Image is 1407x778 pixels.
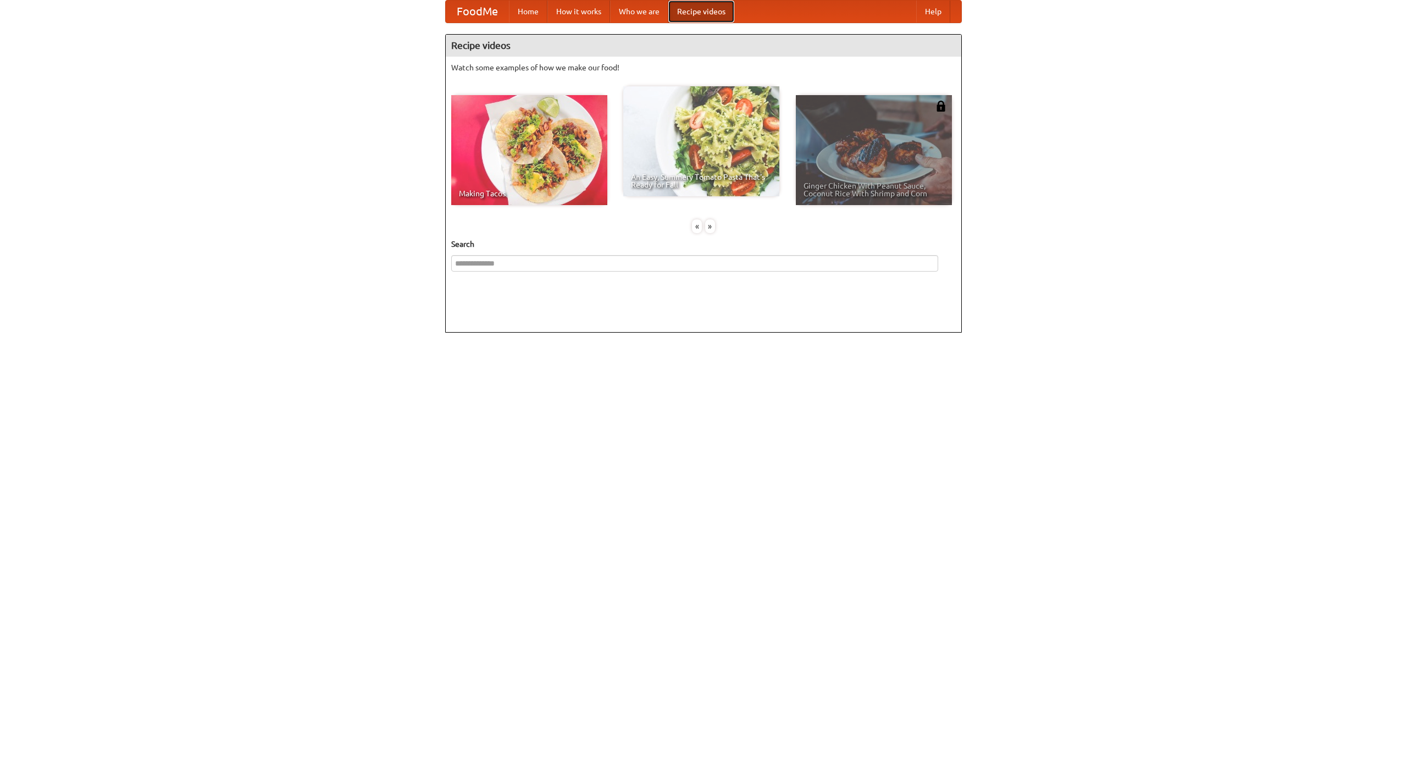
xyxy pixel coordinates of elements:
a: Who we are [610,1,668,23]
a: An Easy, Summery Tomato Pasta That's Ready for Fall [623,86,779,196]
a: How it works [547,1,610,23]
a: Help [916,1,950,23]
a: Recipe videos [668,1,734,23]
p: Watch some examples of how we make our food! [451,62,956,73]
img: 483408.png [935,101,946,112]
h5: Search [451,239,956,250]
a: FoodMe [446,1,509,23]
h4: Recipe videos [446,35,961,57]
span: An Easy, Summery Tomato Pasta That's Ready for Fall [631,173,772,189]
a: Making Tacos [451,95,607,205]
a: Home [509,1,547,23]
div: » [705,219,715,233]
div: « [692,219,702,233]
span: Making Tacos [459,190,600,197]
